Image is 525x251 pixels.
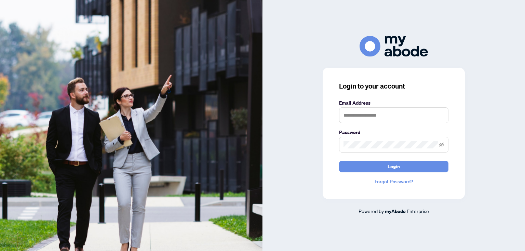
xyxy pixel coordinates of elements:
button: Login [339,161,448,172]
span: Login [388,161,400,172]
a: Forgot Password? [339,178,448,185]
span: Powered by [359,208,384,214]
img: ma-logo [360,36,428,57]
label: Password [339,129,448,136]
span: eye-invisible [439,142,444,147]
a: myAbode [385,208,406,215]
h3: Login to your account [339,81,448,91]
label: Email Address [339,99,448,107]
span: Enterprise [407,208,429,214]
